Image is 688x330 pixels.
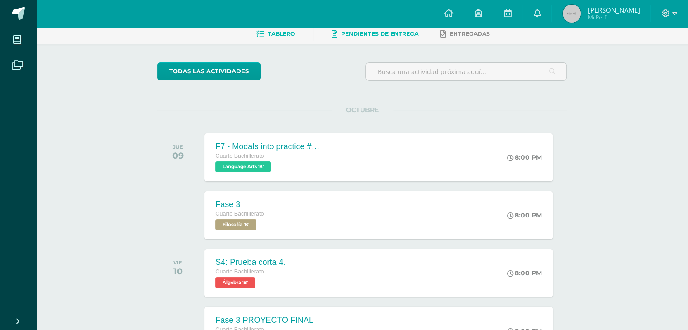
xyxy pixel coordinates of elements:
img: 45x45 [563,5,581,23]
div: Fase 3 [215,200,264,209]
span: Tablero [268,30,295,37]
div: 10 [173,266,183,277]
span: Cuarto Bachillerato [215,269,264,275]
span: Pendientes de entrega [341,30,418,37]
a: Pendientes de entrega [332,27,418,41]
span: [PERSON_NAME] [588,5,640,14]
span: Filosofía 'B' [215,219,256,230]
div: Fase 3 PROYECTO FINAL [215,316,313,325]
div: JUE [172,144,184,150]
div: 09 [172,150,184,161]
span: Álgebra 'B' [215,277,255,288]
span: OCTUBRE [332,106,393,114]
a: Tablero [256,27,295,41]
span: Mi Perfil [588,14,640,21]
div: F7 - Modals into practice #4 (centers) [215,142,324,151]
a: Entregadas [440,27,490,41]
span: Entregadas [450,30,490,37]
span: Cuarto Bachillerato [215,211,264,217]
div: VIE [173,259,183,266]
div: 8:00 PM [507,211,542,219]
div: 8:00 PM [507,153,542,161]
div: 8:00 PM [507,269,542,277]
input: Busca una actividad próxima aquí... [366,63,566,80]
span: Cuarto Bachillerato [215,153,264,159]
div: S4: Prueba corta 4. [215,258,285,267]
a: todas las Actividades [157,62,261,80]
span: Language Arts 'B' [215,161,271,172]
